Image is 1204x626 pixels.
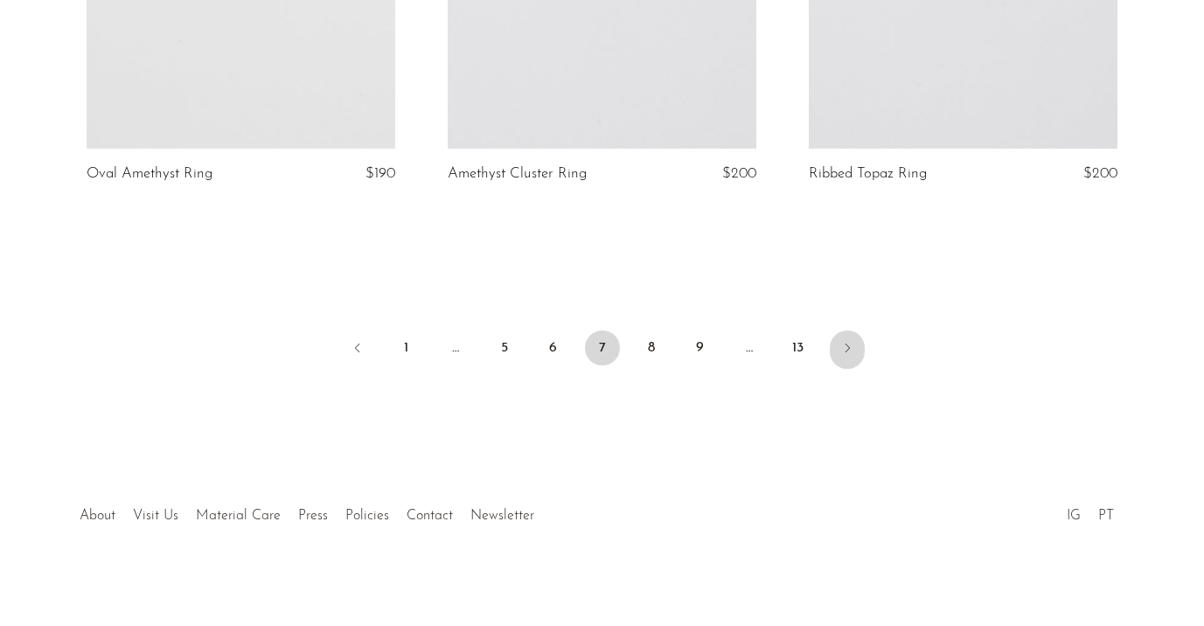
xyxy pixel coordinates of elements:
[722,166,756,181] span: $200
[196,509,281,523] a: Material Care
[1098,509,1114,523] a: PT
[1083,166,1117,181] span: $200
[407,509,453,523] a: Contact
[438,330,473,365] span: …
[536,330,571,365] a: 6
[71,495,543,528] ul: Quick links
[683,330,718,365] a: 9
[830,330,865,369] a: Next
[340,330,375,369] a: Previous
[1067,509,1081,523] a: IG
[585,330,620,365] span: 7
[345,509,389,523] a: Policies
[448,166,587,182] a: Amethyst Cluster Ring
[781,330,816,365] a: 13
[133,509,178,523] a: Visit Us
[1058,495,1123,528] ul: Social Medias
[80,509,115,523] a: About
[298,509,328,523] a: Press
[634,330,669,365] a: 8
[365,166,395,181] span: $190
[87,166,212,182] a: Oval Amethyst Ring
[389,330,424,365] a: 1
[809,166,927,182] a: Ribbed Topaz Ring
[732,330,767,365] span: …
[487,330,522,365] a: 5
